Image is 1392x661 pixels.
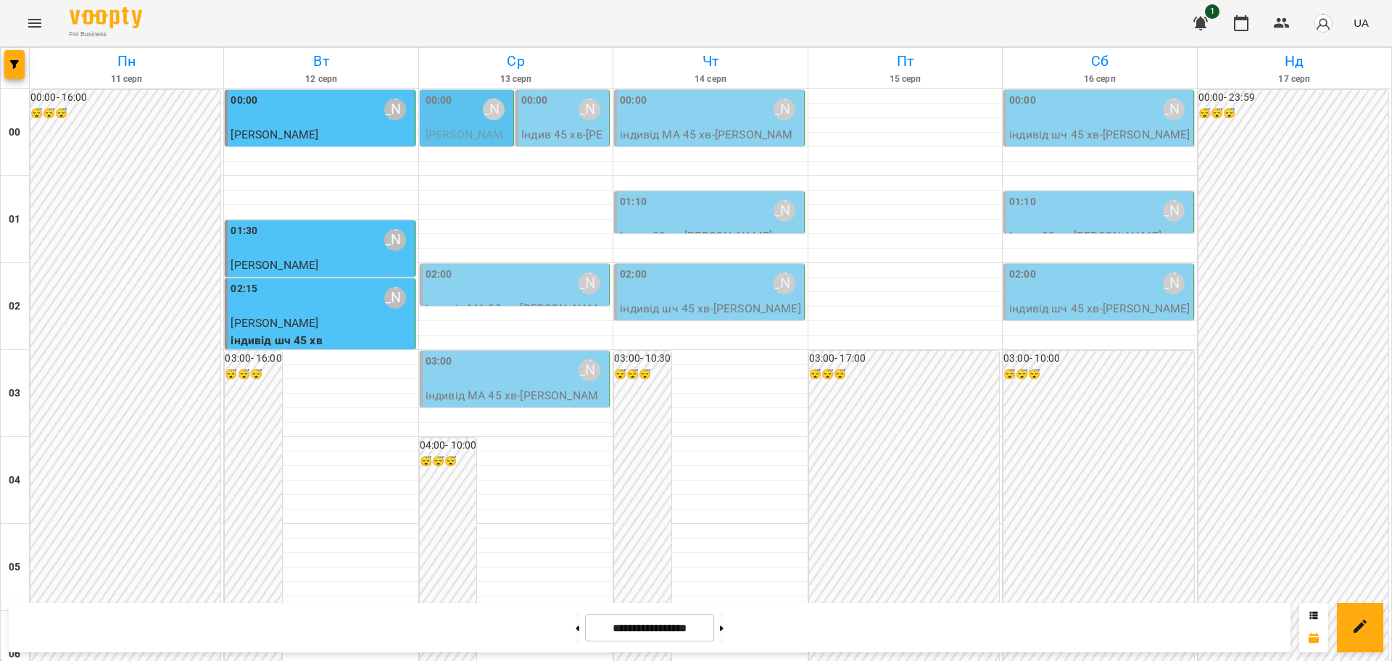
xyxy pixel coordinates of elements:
p: індивід МА 45 хв - [PERSON_NAME] [426,387,606,421]
p: індивід шч 45 хв - [PERSON_NAME] [1009,300,1190,317]
h6: Ср [421,50,610,72]
div: Вовк Галина [483,99,505,120]
h6: 01 [9,212,20,228]
span: For Business [70,30,142,39]
h6: 03:00 - 16:00 [225,351,281,367]
div: Вовк Галина [1163,200,1185,222]
p: індивід шч 45 хв - [PERSON_NAME] [1009,126,1190,144]
h6: Сб [1005,50,1194,72]
div: Вовк Галина [384,229,406,251]
h6: 12 серп [226,72,415,86]
h6: 😴😴😴 [1003,367,1193,383]
h6: 00:00 - 16:00 [30,90,220,106]
label: 01:30 [231,223,257,239]
h6: 03 [9,386,20,402]
h6: 04 [9,473,20,489]
button: Menu [17,6,52,41]
label: 00:00 [620,93,647,109]
label: 02:15 [231,281,257,297]
h6: 😴😴😴 [614,367,671,383]
div: Вовк Галина [384,99,406,120]
h6: 14 серп [616,72,805,86]
label: 02:00 [426,267,452,283]
img: avatar_s.png [1313,13,1333,33]
h6: 15 серп [811,72,1000,86]
p: Індив 30 хв - [PERSON_NAME] [1009,228,1190,245]
div: Вовк Галина [579,99,600,120]
h6: 04:00 - 10:00 [420,438,476,454]
p: індивід шч 45 хв [231,332,411,349]
label: 00:00 [231,93,257,109]
div: Вовк Галина [774,200,795,222]
h6: 03:00 - 10:00 [1003,351,1193,367]
label: 01:10 [1009,194,1036,210]
div: Вовк Галина [1163,273,1185,294]
label: 00:00 [521,93,548,109]
label: 00:00 [1009,93,1036,109]
span: 1 [1205,4,1219,19]
h6: 😴😴😴 [420,454,476,470]
p: індивід МА 45 хв - [PERSON_NAME] [620,126,800,160]
h6: Пн [32,50,221,72]
h6: 00 [9,125,20,141]
button: UA [1348,9,1375,36]
h6: 05 [9,560,20,575]
div: Вовк Галина [579,359,600,381]
div: Вовк Галина [774,99,795,120]
p: індивід шч 45 хв - [PERSON_NAME] [620,300,800,317]
span: [PERSON_NAME] [231,316,318,330]
h6: 11 серп [32,72,221,86]
div: Вовк Галина [384,287,406,309]
h6: 00:00 - 23:59 [1198,90,1388,106]
label: 03:00 [426,354,452,370]
label: 02:00 [1009,267,1036,283]
img: Voopty Logo [70,7,142,28]
h6: 😴😴😴 [809,367,999,383]
label: 00:00 [426,93,452,109]
div: Вовк Галина [1163,99,1185,120]
h6: 03:00 - 17:00 [809,351,999,367]
p: індивід шч 45 хв [231,274,411,291]
h6: 17 серп [1200,72,1389,86]
span: [PERSON_NAME] [231,128,318,141]
h6: 03:00 - 10:30 [614,351,671,367]
p: Індив 30 хв - [PERSON_NAME] [620,228,800,245]
p: Індив 45 хв - [PERSON_NAME] [521,126,606,160]
p: індивід МА 45 хв [231,144,411,161]
span: UA [1354,15,1369,30]
h6: Чт [616,50,805,72]
h6: 13 серп [421,72,610,86]
h6: 😴😴😴 [30,106,220,122]
h6: 02 [9,299,20,315]
span: [PERSON_NAME] [426,128,504,159]
p: індивід МА 30 хв - [PERSON_NAME] [426,300,606,334]
span: [PERSON_NAME] [231,258,318,272]
h6: 😴😴😴 [1198,106,1388,122]
h6: Пт [811,50,1000,72]
label: 02:00 [620,267,647,283]
h6: Нд [1200,50,1389,72]
h6: 16 серп [1005,72,1194,86]
h6: Вт [226,50,415,72]
h6: 😴😴😴 [225,367,281,383]
div: Вовк Галина [579,273,600,294]
label: 01:10 [620,194,647,210]
div: Вовк Галина [774,273,795,294]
